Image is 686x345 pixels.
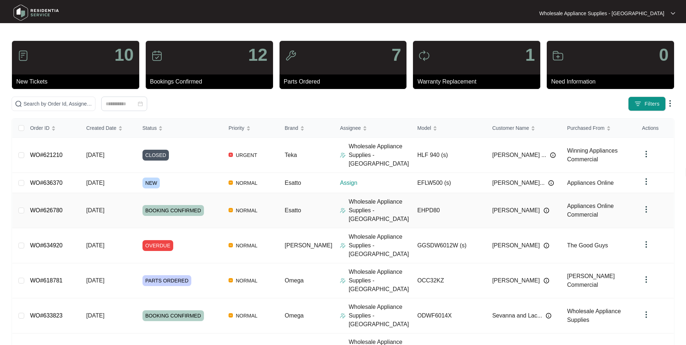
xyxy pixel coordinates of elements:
p: Parts Ordered [284,77,407,86]
p: Wholesale Appliance Supplies - [GEOGRAPHIC_DATA] [539,10,664,17]
td: HLF 940 (s) [412,138,486,173]
img: Vercel Logo [229,180,233,185]
a: WO#634920 [30,242,63,248]
img: dropdown arrow [642,205,651,214]
span: Wholesale Appliance Supplies [567,308,621,323]
span: BOOKING CONFIRMED [142,310,204,321]
span: PARTS ORDERED [142,275,191,286]
span: NORMAL [233,241,260,250]
p: New Tickets [16,77,139,86]
span: Model [417,124,431,132]
p: Need Information [551,77,674,86]
p: 10 [114,46,133,64]
th: Model [412,119,486,138]
th: Priority [223,119,279,138]
span: NORMAL [233,179,260,187]
span: Assignee [340,124,361,132]
span: Customer Name [492,124,529,132]
span: [DATE] [86,152,104,158]
td: GGSDW6012W (s) [412,228,486,263]
p: Wholesale Appliance Supplies - [GEOGRAPHIC_DATA] [349,142,412,168]
img: dropdown arrow [642,150,651,158]
span: [DATE] [86,242,104,248]
span: [PERSON_NAME] Commercial [567,273,615,288]
span: [DATE] [86,312,104,319]
th: Created Date [80,119,136,138]
a: WO#621210 [30,152,63,158]
img: dropdown arrow [666,99,674,108]
img: Vercel Logo [229,278,233,282]
td: ODWF6014X [412,298,486,333]
span: [PERSON_NAME] [492,276,540,285]
p: Wholesale Appliance Supplies - [GEOGRAPHIC_DATA] [349,268,412,294]
p: Wholesale Appliance Supplies - [GEOGRAPHIC_DATA] [349,197,412,223]
a: WO#633823 [30,312,63,319]
p: Wholesale Appliance Supplies - [GEOGRAPHIC_DATA] [349,303,412,329]
a: WO#618781 [30,277,63,284]
p: Bookings Confirmed [150,77,273,86]
span: Omega [285,277,303,284]
img: Info icon [544,243,549,248]
span: URGENT [233,151,260,159]
img: Info icon [548,180,554,186]
span: NEW [142,178,160,188]
td: EFLW500 (s) [412,173,486,193]
img: Info icon [550,152,556,158]
th: Order ID [24,119,80,138]
a: WO#626780 [30,207,63,213]
p: Wholesale Appliance Supplies - [GEOGRAPHIC_DATA] [349,233,412,259]
span: Appliances Online Commercial [567,203,614,218]
th: Actions [636,119,674,138]
span: Esatto [285,180,301,186]
span: Created Date [86,124,116,132]
p: 1 [525,46,535,64]
img: icon [552,50,564,61]
span: Order ID [30,124,50,132]
img: Assigner Icon [340,313,346,319]
td: EHPD80 [412,193,486,228]
img: icon [418,50,430,61]
span: NORMAL [233,311,260,320]
th: Assignee [334,119,412,138]
img: dropdown arrow [642,275,651,284]
span: [DATE] [86,180,104,186]
th: Brand [279,119,334,138]
span: Priority [229,124,244,132]
span: [DATE] [86,207,104,213]
img: icon [151,50,163,61]
img: search-icon [15,100,22,107]
span: [PERSON_NAME] ... [492,151,546,159]
span: Brand [285,124,298,132]
img: icon [17,50,29,61]
img: Info icon [546,313,551,319]
span: Status [142,124,157,132]
img: dropdown arrow [671,12,675,15]
p: 12 [248,46,267,64]
p: Assign [340,179,412,187]
th: Status [137,119,223,138]
img: dropdown arrow [642,177,651,186]
span: [PERSON_NAME] [492,241,540,250]
span: Filters [644,100,660,108]
span: [DATE] [86,277,104,284]
span: Purchased From [567,124,604,132]
span: Sevanna and Lac... [492,311,542,320]
img: Assigner Icon [340,208,346,213]
img: Assigner Icon [340,152,346,158]
span: BOOKING CONFIRMED [142,205,204,216]
th: Customer Name [486,119,561,138]
span: NORMAL [233,206,260,215]
img: filter icon [634,100,642,107]
img: dropdown arrow [642,310,651,319]
span: Esatto [285,207,301,213]
p: Warranty Replacement [417,77,540,86]
button: filter iconFilters [628,97,666,111]
span: The Good Guys [567,242,608,248]
span: [PERSON_NAME] [285,242,332,248]
img: Info icon [544,208,549,213]
td: OCC32KZ [412,263,486,298]
p: 7 [392,46,401,64]
img: dropdown arrow [642,240,651,249]
img: Vercel Logo [229,208,233,212]
span: Appliances Online [567,180,614,186]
